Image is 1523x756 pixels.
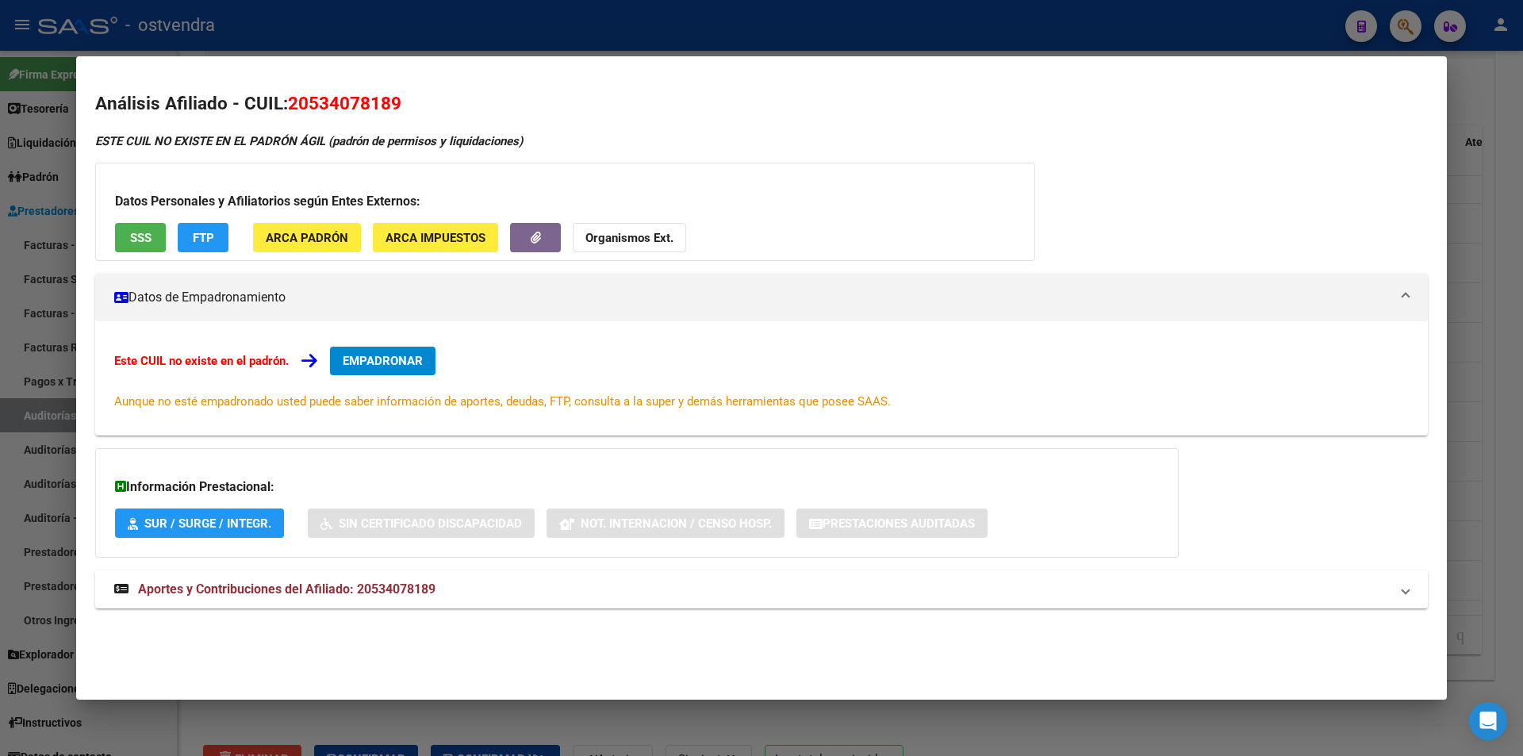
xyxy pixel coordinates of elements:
mat-panel-title: Datos de Empadronamiento [114,288,1390,307]
button: Prestaciones Auditadas [796,508,988,538]
button: ARCA Padrón [253,223,361,252]
span: Prestaciones Auditadas [823,516,975,531]
h2: Análisis Afiliado - CUIL: [95,90,1428,117]
button: Not. Internacion / Censo Hosp. [547,508,785,538]
span: 20534078189 [288,93,401,113]
span: SUR / SURGE / INTEGR. [144,516,271,531]
span: FTP [193,231,214,245]
span: SSS [130,231,152,245]
mat-expansion-panel-header: Datos de Empadronamiento [95,274,1428,321]
span: Aportes y Contribuciones del Afiliado: 20534078189 [138,581,435,597]
button: EMPADRONAR [330,347,435,375]
button: SSS [115,223,166,252]
button: Sin Certificado Discapacidad [308,508,535,538]
div: Open Intercom Messenger [1469,702,1507,740]
span: EMPADRONAR [343,354,423,368]
button: ARCA Impuestos [373,223,498,252]
strong: Este CUIL no existe en el padrón. [114,354,289,368]
span: Aunque no esté empadronado usted puede saber información de aportes, deudas, FTP, consulta a la s... [114,394,891,409]
mat-expansion-panel-header: Aportes y Contribuciones del Afiliado: 20534078189 [95,570,1428,608]
span: ARCA Padrón [266,231,348,245]
span: Not. Internacion / Censo Hosp. [581,516,772,531]
div: Datos de Empadronamiento [95,321,1428,436]
button: Organismos Ext. [573,223,686,252]
h3: Información Prestacional: [115,478,1159,497]
button: FTP [178,223,228,252]
span: Sin Certificado Discapacidad [339,516,522,531]
span: ARCA Impuestos [386,231,485,245]
strong: ESTE CUIL NO EXISTE EN EL PADRÓN ÁGIL (padrón de permisos y liquidaciones) [95,134,523,148]
h3: Datos Personales y Afiliatorios según Entes Externos: [115,192,1015,211]
button: SUR / SURGE / INTEGR. [115,508,284,538]
strong: Organismos Ext. [585,231,673,245]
